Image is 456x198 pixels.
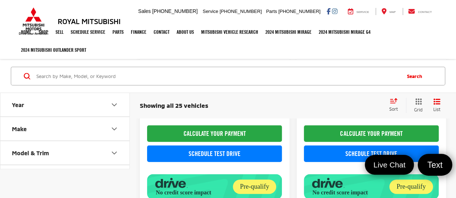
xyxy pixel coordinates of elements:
span: Sort [389,106,398,111]
div: Make [110,124,119,133]
: CALCULATE YOUR PAYMENT [147,125,282,142]
a: Contact [150,23,173,41]
a: 2024 Mitsubishi Outlander SPORT [17,41,90,59]
span: Sales [138,8,151,14]
span: [PHONE_NUMBER] [278,9,320,14]
button: YearYear [0,93,130,116]
span: [PHONE_NUMBER] [220,9,262,14]
a: Facebook: Click to visit our Facebook page [327,8,331,14]
div: Model & Trim [12,149,49,156]
span: List [433,106,440,112]
button: Select sort value [386,98,406,112]
div: Year [12,101,24,108]
a: Live Chat [365,155,414,175]
span: Live Chat [370,160,409,170]
a: Home [17,23,35,41]
a: Mitsubishi Vehicle Research [198,23,262,41]
button: Grid View [406,98,428,113]
a: Service [342,8,375,15]
h3: Royal Mitsubishi [58,17,121,25]
span: Service [203,9,218,14]
a: Parts: Opens in a new tab [109,23,127,41]
button: Mileage [0,165,130,189]
img: Mitsubishi [17,7,50,35]
a: 2024 Mitsubishi Mirage G4 [315,23,374,41]
div: Model & Trim [110,148,119,157]
a: Schedule Test Drive [304,146,439,162]
a: Map [376,8,401,15]
: CALCULATE YOUR PAYMENT [304,125,439,142]
button: MakeMake [0,117,130,141]
span: Grid [414,107,422,113]
button: Model & TrimModel & Trim [0,141,130,165]
a: Schedule Test Drive [147,146,282,162]
span: Showing all 25 vehicles [140,101,208,109]
a: Instagram: Click to visit our Instagram page [332,8,337,14]
a: 2024 Mitsubishi Mirage [262,23,315,41]
span: Service [357,10,369,14]
a: Contact [403,8,437,15]
span: Map [389,10,395,14]
a: About Us [173,23,198,41]
a: Sell [52,23,67,41]
a: Shop [35,23,52,41]
span: Text [424,160,447,170]
a: Text [418,154,452,176]
a: Finance [127,23,150,41]
button: Search [400,67,433,85]
span: Contact [418,10,431,14]
input: Search by Make, Model, or Keyword [36,68,400,85]
div: Make [12,125,27,132]
span: Parts [266,9,277,14]
span: [PHONE_NUMBER] [152,8,198,14]
button: List View [428,98,446,113]
div: Year [110,100,119,109]
a: Schedule Service: Opens in a new tab [67,23,109,41]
